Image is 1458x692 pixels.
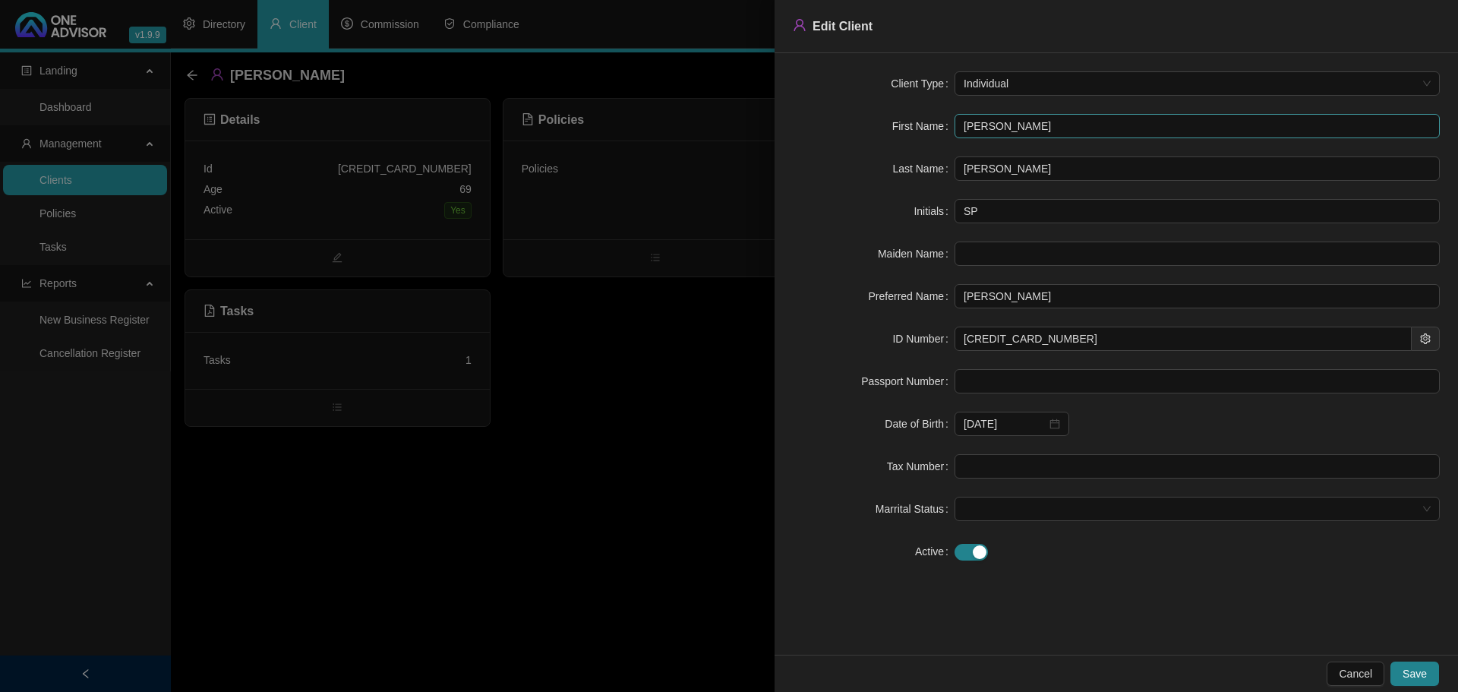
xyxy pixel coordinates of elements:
[887,454,955,479] label: Tax Number
[813,20,873,33] span: Edit Client
[876,497,955,521] label: Marrital Status
[1339,665,1372,682] span: Cancel
[1403,665,1427,682] span: Save
[878,242,955,266] label: Maiden Name
[1327,662,1384,686] button: Cancel
[892,114,955,138] label: First Name
[892,156,955,181] label: Last Name
[869,284,955,308] label: Preferred Name
[885,412,955,436] label: Date of Birth
[861,369,955,393] label: Passport Number
[1420,333,1431,344] span: setting
[964,72,1431,95] span: Individual
[914,199,955,223] label: Initials
[1390,662,1439,686] button: Save
[891,71,955,96] label: Client Type
[793,18,806,32] span: user
[892,327,955,351] label: ID Number
[915,539,955,564] label: Active
[964,416,1046,432] input: Select date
